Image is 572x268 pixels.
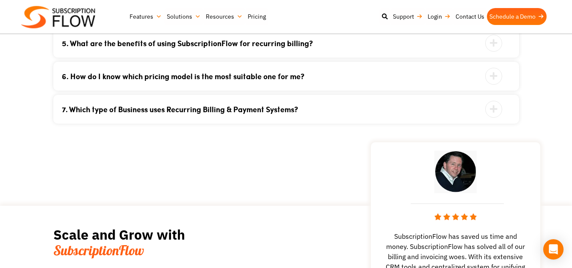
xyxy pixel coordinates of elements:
a: Resources [203,8,245,25]
a: Login [425,8,453,25]
a: 5. What are the benefits of using SubscriptionFlow for recurring billing? [62,39,489,47]
a: Pricing [245,8,268,25]
div: Open Intercom Messenger [543,239,564,260]
a: Features [127,8,164,25]
a: Support [390,8,425,25]
a: 7. Which type of Business uses Recurring Billing & Payment Systems? [62,105,489,113]
img: testimonial [434,151,477,193]
a: Schedule a Demo [487,8,547,25]
img: Subscriptionflow [21,6,95,28]
img: stars [434,213,477,220]
h2: Scale and Grow with [53,227,265,258]
a: 6. How do I know which pricing model is the most suitable one for me? [62,72,489,80]
a: Contact Us [453,8,487,25]
span: SubscriptionFlow [53,242,144,259]
a: Solutions [164,8,203,25]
